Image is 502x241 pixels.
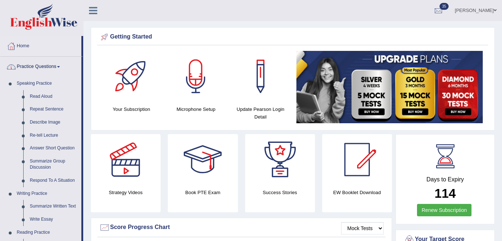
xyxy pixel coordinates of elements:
[91,189,161,196] h4: Strategy Videos
[27,90,81,103] a: Read Aloud
[27,103,81,116] a: Repeat Sentence
[27,129,81,142] a: Re-tell Lecture
[0,57,81,75] a: Practice Questions
[168,189,238,196] h4: Book PTE Exam
[13,226,81,239] a: Reading Practice
[404,176,486,183] h4: Days to Expiry
[99,222,384,233] div: Score Progress Chart
[434,186,456,200] b: 114
[27,200,81,213] a: Summarize Written Text
[27,142,81,155] a: Answer Short Question
[99,32,486,43] div: Getting Started
[417,204,472,216] a: Renew Subscription
[440,3,449,10] span: 35
[27,213,81,226] a: Write Essay
[27,155,81,174] a: Summarize Group Discussion
[27,116,81,129] a: Describe Image
[27,174,81,187] a: Respond To A Situation
[167,105,225,113] h4: Microphone Setup
[322,189,392,196] h4: EW Booklet Download
[232,105,289,121] h4: Update Pearson Login Detail
[245,189,315,196] h4: Success Stories
[13,187,81,200] a: Writing Practice
[296,51,483,123] img: small5.jpg
[103,105,160,113] h4: Your Subscription
[13,77,81,90] a: Speaking Practice
[0,36,81,54] a: Home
